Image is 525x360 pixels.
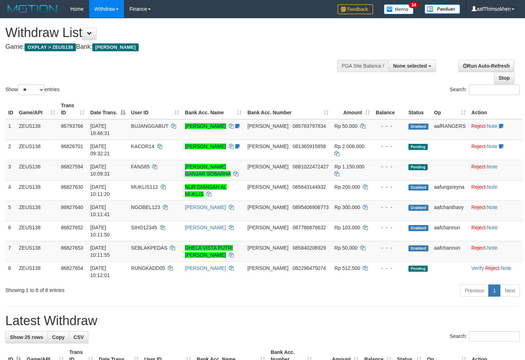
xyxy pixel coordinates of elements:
a: CSV [69,331,88,343]
a: 1 [488,285,500,297]
a: Note [487,204,498,210]
td: ZEUS138 [16,200,58,221]
span: [PERSON_NAME] [247,265,288,271]
th: Bank Acc. Name: activate to sort column ascending [182,99,245,119]
span: Grabbed [408,225,428,231]
select: Showentries [18,84,45,95]
button: None selected [388,60,436,72]
td: 3 [5,160,16,180]
div: Showing 1 to 8 of 8 entries [5,284,213,294]
a: Reject [472,184,486,190]
span: BUJANGGABUT [131,123,169,129]
span: Rp 512.500 [334,265,360,271]
td: ZEUS138 [16,119,58,140]
td: · [469,221,522,241]
span: [PERSON_NAME] [247,144,288,149]
span: 86827652 [61,225,83,230]
span: OXPLAY > ZEUS138 [25,43,76,51]
td: 6 [5,221,16,241]
td: aafchanthavy [431,200,469,221]
span: CSV [73,334,84,340]
a: Run Auto-Refresh [458,60,514,72]
span: MUKLIS112 [131,184,158,190]
img: Button%20Memo.svg [384,4,414,14]
td: · [469,180,522,200]
th: Date Trans.: activate to sort column descending [87,99,128,119]
span: Copy 085643144932 to clipboard [293,184,326,190]
th: Action [469,99,522,119]
a: Note [487,245,498,251]
a: [PERSON_NAME] [185,265,226,271]
td: ZEUS138 [16,241,58,261]
a: [PERSON_NAME] [185,204,226,210]
span: [DATE] 18:46:31 [90,123,110,136]
a: [PERSON_NAME] [185,123,226,129]
th: Trans ID: activate to sort column ascending [58,99,87,119]
span: Grabbed [408,184,428,191]
span: [DATE] 10:09:31 [90,164,110,177]
td: 1 [5,119,16,140]
th: Bank Acc. Number: activate to sort column ascending [245,99,331,119]
h1: Latest Withdraw [5,314,520,328]
a: Note [487,123,498,129]
a: NUR DIANSAH AL MUKLIS [185,184,227,197]
td: aafungsreyna [431,180,469,200]
input: Search: [469,84,520,95]
span: Grabbed [408,205,428,211]
span: Copy 087766876632 to clipboard [293,225,326,230]
span: SIHO12345 [131,225,157,230]
a: Reject [472,123,486,129]
span: Pending [408,164,428,170]
th: Status [406,99,431,119]
span: 86827653 [61,245,83,251]
td: · [469,241,522,261]
span: [PERSON_NAME] [247,225,288,230]
div: - - - [376,265,403,272]
span: 34 [409,2,418,8]
th: Op: activate to sort column ascending [431,99,469,119]
span: 86827640 [61,204,83,210]
span: Rp 50.000 [334,123,357,129]
a: Reject [472,144,486,149]
td: ZEUS138 [16,160,58,180]
span: Rp 200.000 [334,184,360,190]
img: MOTION_logo.png [5,4,60,14]
td: 2 [5,140,16,160]
a: Note [487,225,498,230]
a: Reject [472,164,486,169]
a: Note [501,265,511,271]
a: Next [500,285,520,297]
span: SEBLAKPEDAS [131,245,168,251]
span: [PERSON_NAME] [92,43,138,51]
img: panduan.png [424,4,460,14]
a: Copy [47,331,69,343]
span: [DATE] 10:11:50 [90,225,110,238]
label: Search: [450,331,520,342]
input: Search: [469,331,520,342]
td: aafchannun [431,221,469,241]
span: [PERSON_NAME] [247,164,288,169]
span: Rp 1.150.000 [334,164,364,169]
span: [PERSON_NAME] [247,204,288,210]
span: 86793766 [61,123,83,129]
span: Pending [408,144,428,150]
th: User ID: activate to sort column ascending [128,99,182,119]
span: [DATE] 10:11:20 [90,184,110,197]
div: - - - [376,224,403,231]
span: NGOBEL123 [131,204,160,210]
th: ID [5,99,16,119]
div: - - - [376,143,403,150]
span: Copy 0881022472427 to clipboard [293,164,329,169]
a: [PERSON_NAME] [185,144,226,149]
span: [DATE] 10:11:55 [90,245,110,258]
td: ZEUS138 [16,140,58,160]
span: [PERSON_NAME] [247,123,288,129]
td: aafRANGERS [431,119,469,140]
span: Copy 085840206929 to clipboard [293,245,326,251]
span: 86827654 [61,265,83,271]
td: · [469,119,522,140]
span: Copy [52,334,65,340]
a: Show 25 rows [5,331,48,343]
a: Note [487,164,498,169]
span: FANS85 [131,164,150,169]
